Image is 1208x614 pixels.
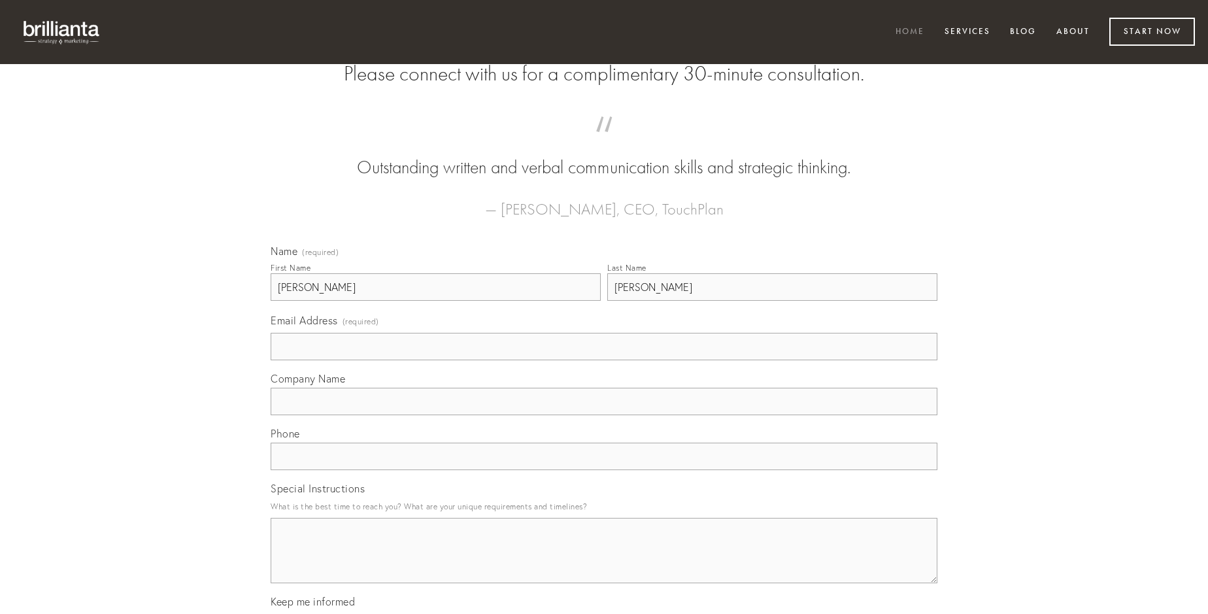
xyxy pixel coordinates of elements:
[271,427,300,440] span: Phone
[271,595,355,608] span: Keep me informed
[271,482,365,495] span: Special Instructions
[887,22,933,43] a: Home
[271,372,345,385] span: Company Name
[607,263,646,273] div: Last Name
[1001,22,1045,43] a: Blog
[271,61,937,86] h2: Please connect with us for a complimentary 30-minute consultation.
[13,13,111,51] img: brillianta - research, strategy, marketing
[343,313,379,330] span: (required)
[271,245,297,258] span: Name
[1109,18,1195,46] a: Start Now
[936,22,999,43] a: Services
[1048,22,1098,43] a: About
[271,263,310,273] div: First Name
[302,248,339,256] span: (required)
[271,314,338,327] span: Email Address
[292,129,916,155] span: “
[292,180,916,222] figcaption: — [PERSON_NAME], CEO, TouchPlan
[271,498,937,515] p: What is the best time to reach you? What are your unique requirements and timelines?
[292,129,916,180] blockquote: Outstanding written and verbal communication skills and strategic thinking.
